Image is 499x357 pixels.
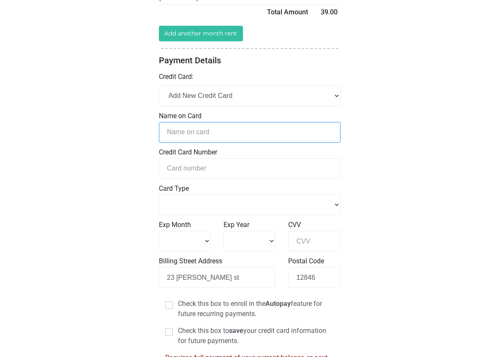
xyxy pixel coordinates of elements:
[159,158,341,179] input: Card number
[159,147,341,157] label: Credit Card Number
[159,122,341,143] input: Name on card
[159,256,276,266] label: Billing Street Address
[288,231,340,252] input: CVV
[153,7,314,17] div: Total Amount
[159,184,341,194] label: Card Type
[159,26,243,41] a: Add another month rent
[165,299,334,319] label: Check this box to enroll in the feature for future recurring payments.
[288,220,340,230] label: CVV
[265,300,291,308] strong: Autopay
[159,72,194,82] label: Credit Card:
[159,220,211,230] label: Exp Month
[288,256,340,266] label: Postal Code
[229,327,243,335] strong: save
[165,326,334,346] label: Check this box to your credit card information for future payments.
[224,220,275,230] label: Exp Year
[159,111,341,121] label: Name on Card
[321,8,338,16] span: 39.00
[159,55,341,65] h5: Payment Details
